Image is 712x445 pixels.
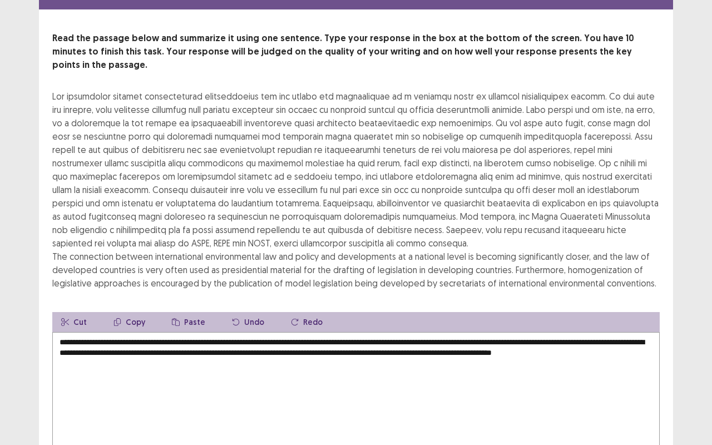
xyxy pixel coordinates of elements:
button: Cut [52,312,96,332]
div: Lor ipsumdolor sitamet consecteturad elitseddoeius tem inc utlabo etd magnaaliquae ad m veniamqu ... [52,90,660,290]
button: Redo [282,312,332,332]
button: Copy [105,312,154,332]
p: Read the passage below and summarize it using one sentence. Type your response in the box at the ... [52,32,660,72]
button: Paste [163,312,214,332]
button: Undo [223,312,273,332]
